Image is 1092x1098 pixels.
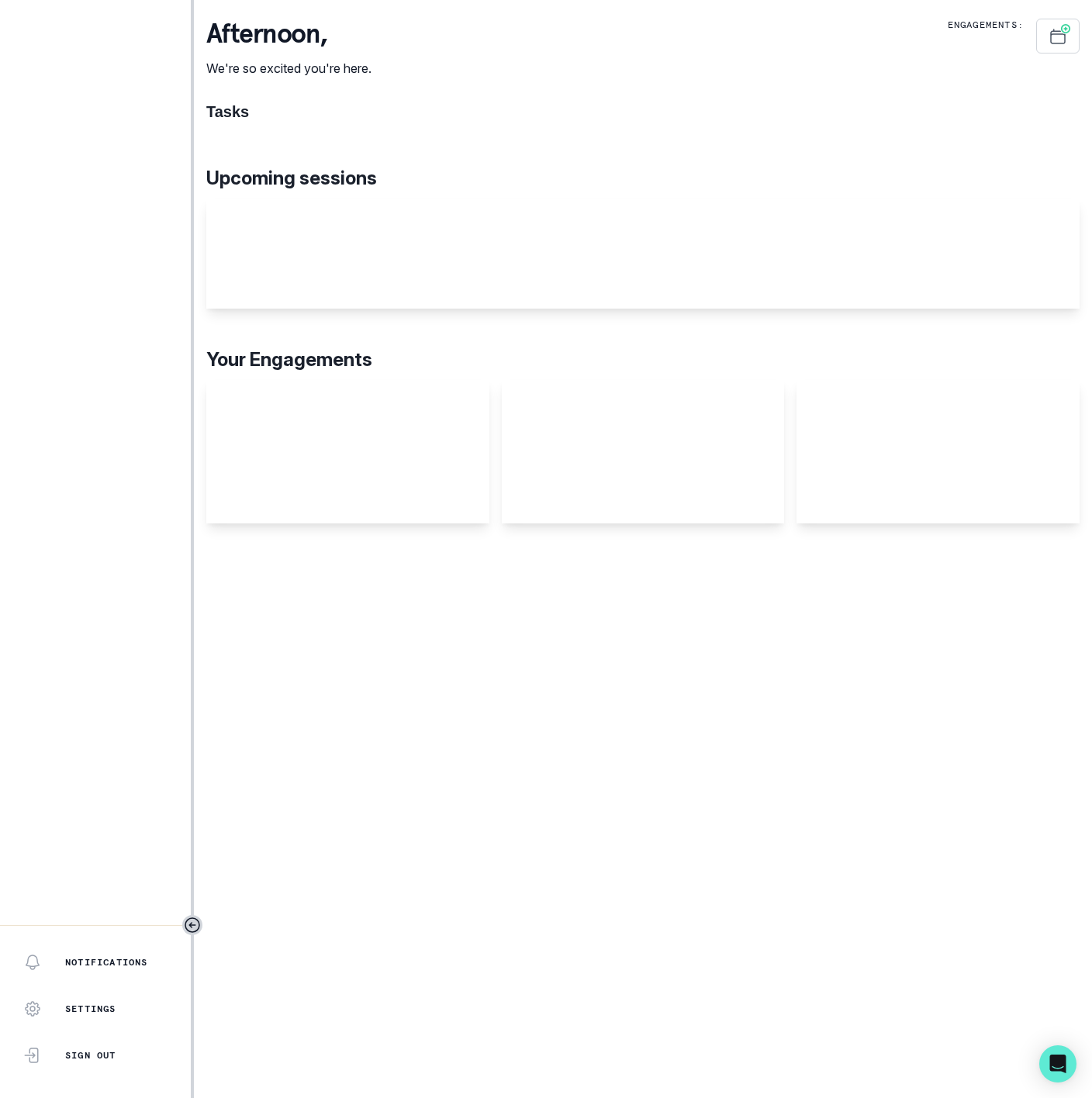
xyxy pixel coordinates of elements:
[206,346,1080,374] p: Your Engagements
[65,1049,116,1062] p: Sign Out
[206,59,371,78] p: We're so excited you're here.
[1039,1045,1076,1082] div: Open Intercom Messenger
[65,956,148,969] p: Notifications
[65,1003,116,1015] p: Settings
[1036,19,1080,54] button: Schedule Sessions
[206,164,1080,192] p: Upcoming sessions
[948,19,1024,31] p: Engagements:
[206,19,371,50] p: afternoon ,
[182,915,202,935] button: Toggle sidebar
[206,102,1080,121] h1: Tasks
